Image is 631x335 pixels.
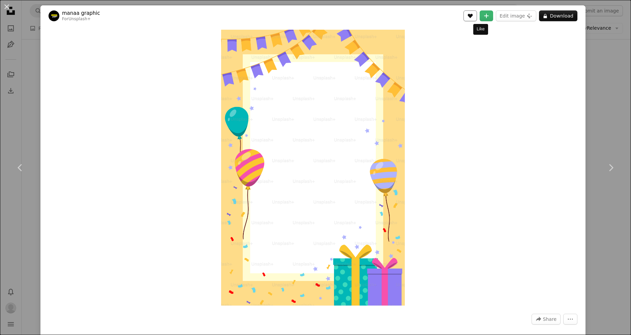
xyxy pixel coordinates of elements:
button: Share this image [532,314,561,325]
button: Download [539,10,577,21]
span: Share [543,314,557,324]
a: Next [591,135,631,200]
img: A birthday card with balloons and presents [221,30,405,306]
button: More Actions [563,314,577,325]
button: Edit image [496,10,536,21]
div: Like [473,24,488,35]
img: Go to manaa graphic's profile [49,10,59,21]
a: Unsplash+ [68,17,91,21]
button: Add to Collection [480,10,493,21]
button: Zoom in on this image [221,30,405,306]
div: For [62,17,100,22]
button: Like [463,10,477,21]
a: manaa graphic [62,10,100,17]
